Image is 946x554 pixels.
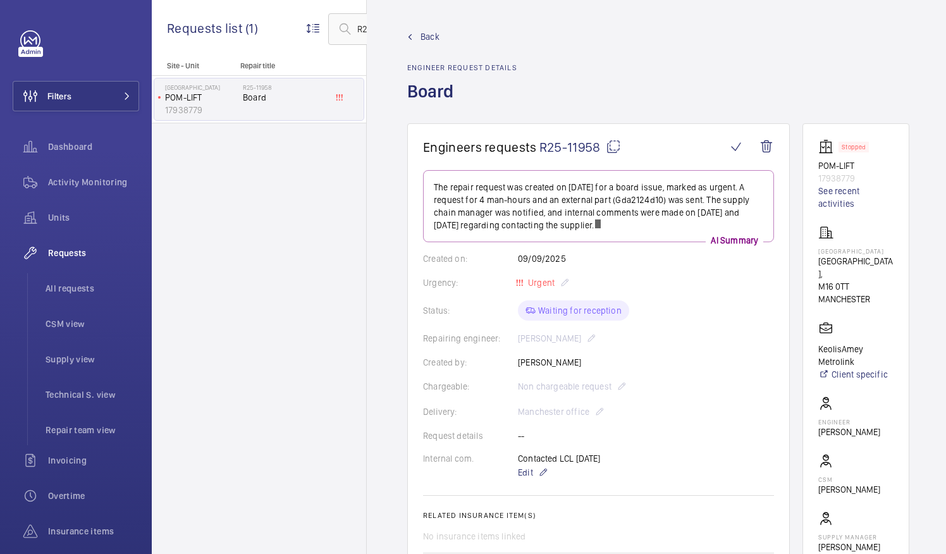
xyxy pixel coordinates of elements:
[818,476,880,483] p: CSM
[518,466,533,479] span: Edit
[818,368,894,381] a: Client specific
[48,176,139,188] span: Activity Monitoring
[48,454,139,467] span: Invoicing
[423,139,537,155] span: Engineers requests
[167,20,245,36] span: Requests list
[818,426,880,438] p: [PERSON_NAME]
[407,63,517,72] h2: Engineer request details
[46,424,139,436] span: Repair team view
[243,83,326,91] h2: R25-11958
[423,511,774,520] h2: Related insurance item(s)
[46,353,139,366] span: Supply view
[46,317,139,330] span: CSM view
[48,525,139,538] span: Insurance items
[818,159,894,172] p: POM-LIFT
[818,185,894,210] a: See recent activities
[539,139,621,155] span: R25-11958
[818,280,894,305] p: M16 0TT MANCHESTER
[328,13,532,45] input: Search by request or quote number
[47,90,71,102] span: Filters
[818,483,880,496] p: [PERSON_NAME]
[240,61,324,70] p: Repair title
[48,140,139,153] span: Dashboard
[818,139,838,154] img: elevator.svg
[165,83,238,91] p: [GEOGRAPHIC_DATA]
[818,172,894,185] p: 17938779
[818,533,894,541] p: Supply manager
[407,80,517,123] h1: Board
[818,247,894,255] p: [GEOGRAPHIC_DATA]
[46,388,139,401] span: Technical S. view
[13,81,139,111] button: Filters
[152,61,235,70] p: Site - Unit
[818,418,880,426] p: Engineer
[421,30,439,43] span: Back
[818,343,894,368] p: KeolisAmey Metrolink
[48,489,139,502] span: Overtime
[165,91,238,104] p: POM-LIFT
[48,211,139,224] span: Units
[48,247,139,259] span: Requests
[434,181,763,231] p: The repair request was created on [DATE] for a board issue, marked as urgent. A request for 4 man...
[818,255,894,280] p: [GEOGRAPHIC_DATA],
[706,234,763,247] p: AI Summary
[842,145,866,149] p: Stopped
[243,91,326,104] span: Board
[165,104,238,116] p: 17938779
[46,282,139,295] span: All requests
